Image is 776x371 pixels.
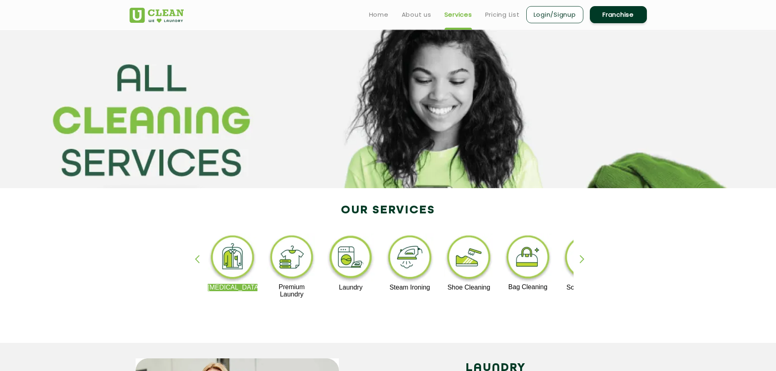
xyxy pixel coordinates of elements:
img: dry_cleaning_11zon.webp [208,233,258,284]
p: [MEDICAL_DATA] [208,284,258,291]
img: shoe_cleaning_11zon.webp [444,233,494,284]
img: UClean Laundry and Dry Cleaning [130,8,184,23]
a: Franchise [590,6,647,23]
a: Login/Signup [526,6,583,23]
p: Laundry [326,284,376,291]
img: premium_laundry_cleaning_11zon.webp [267,233,317,283]
p: Premium Laundry [267,283,317,298]
p: Bag Cleaning [503,283,553,291]
a: Home [369,10,389,20]
img: sofa_cleaning_11zon.webp [562,233,612,284]
img: steam_ironing_11zon.webp [385,233,435,284]
p: Steam Ironing [385,284,435,291]
img: laundry_cleaning_11zon.webp [326,233,376,284]
p: Sofa Cleaning [562,284,612,291]
p: Shoe Cleaning [444,284,494,291]
a: Services [444,10,472,20]
a: About us [402,10,431,20]
img: bag_cleaning_11zon.webp [503,233,553,283]
a: Pricing List [485,10,520,20]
